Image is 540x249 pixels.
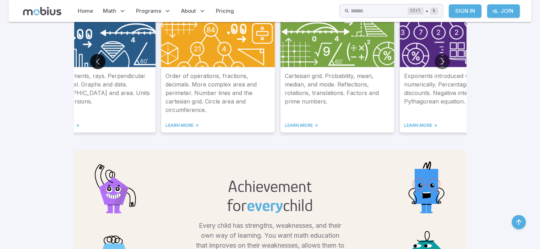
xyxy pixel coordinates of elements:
a: Sign In [449,4,481,18]
h2: for child [227,196,313,215]
a: LEARN MORE -> [165,123,271,129]
kbd: Ctrl [408,7,424,15]
a: Join [487,4,520,18]
img: Grade 5 [161,4,275,67]
span: Math [103,7,116,15]
img: Grade 4 [42,4,156,67]
img: Grade 6 [280,4,394,67]
span: every [247,196,283,215]
a: Home [76,3,95,19]
a: LEARN MORE -> [285,123,390,129]
p: Cartesian grid. Probability, mean, median, and mode. Reflections, rotations, translations. Factor... [285,72,390,114]
p: Lines, segments, rays. Perpendicular and parallel. Graphs and data. [GEOGRAPHIC_DATA] and area. U... [46,72,151,114]
a: LEARN MORE -> [404,123,509,129]
button: Go to next slide [435,54,450,69]
a: LEARN MORE -> [46,123,151,129]
h2: Achievement [227,177,313,196]
img: rectangle.svg [398,158,455,215]
div: + [408,7,438,15]
a: Pricing [214,3,236,19]
img: Grade 7 [400,4,513,67]
p: Order of operations, fractions, decimals. More complex area and perimeter. Number lines and the c... [165,72,271,114]
img: pentagon.svg [86,158,142,215]
button: Go to previous slide [90,54,105,69]
span: About [181,7,196,15]
kbd: k [430,7,438,15]
span: Programs [136,7,161,15]
p: Exponents introduced visually and numerically. Percentages, tax, tips, discounts. Negative intege... [404,72,509,114]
